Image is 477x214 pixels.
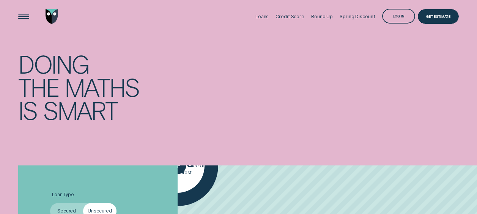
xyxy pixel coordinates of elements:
div: Spring Discount [340,14,375,19]
img: Wisr [46,9,58,24]
button: Log in [382,9,415,24]
div: Loans [255,14,269,19]
h4: Doing the maths is smart [18,52,162,122]
a: Get Estimate [418,9,459,24]
div: Round Up [311,14,333,19]
button: Open Menu [16,9,31,24]
span: Loan Type [52,192,74,198]
div: Credit Score [275,14,304,19]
